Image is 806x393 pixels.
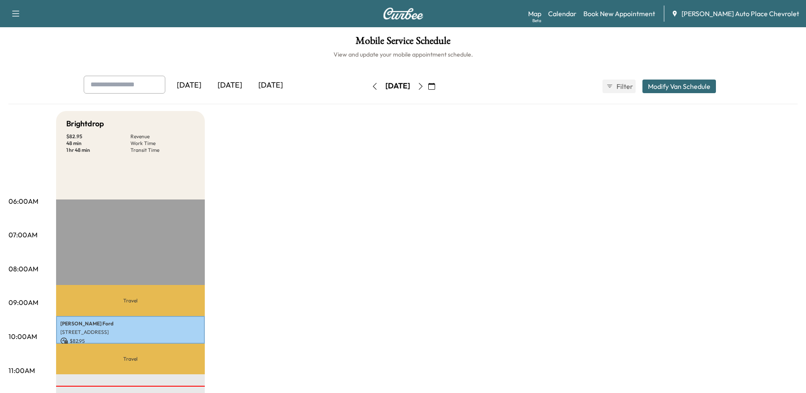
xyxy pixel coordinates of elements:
div: [DATE] [209,76,250,95]
p: [STREET_ADDRESS] [60,329,201,336]
a: Calendar [548,9,577,19]
div: [DATE] [250,76,291,95]
button: Modify Van Schedule [642,80,716,93]
p: Transit Time [130,147,195,154]
p: $ 82.95 [60,337,201,345]
p: 1 hr 48 min [66,147,130,154]
p: Revenue [130,133,195,140]
p: 48 min [66,140,130,147]
p: $ 82.95 [66,133,130,140]
p: Travel [56,285,205,316]
button: Filter [602,80,636,93]
h1: Mobile Service Schedule [8,36,798,50]
p: 10:00AM [8,331,37,342]
p: 08:00AM [8,264,38,274]
p: 07:00AM [8,230,37,240]
p: [PERSON_NAME] Ford [60,320,201,327]
a: Book New Appointment [583,9,655,19]
div: Beta [532,17,541,24]
img: Curbee Logo [383,8,424,20]
p: 11:00AM [8,365,35,376]
p: 09:00AM [8,297,38,308]
h6: View and update your mobile appointment schedule. [8,50,798,59]
span: Filter [617,81,632,91]
span: [PERSON_NAME] Auto Place Chevrolet [682,9,799,19]
p: Work Time [130,140,195,147]
div: [DATE] [385,81,410,91]
h5: Brightdrop [66,118,104,130]
div: [DATE] [169,76,209,95]
p: 06:00AM [8,196,38,206]
p: Travel [56,344,205,375]
a: MapBeta [528,9,541,19]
